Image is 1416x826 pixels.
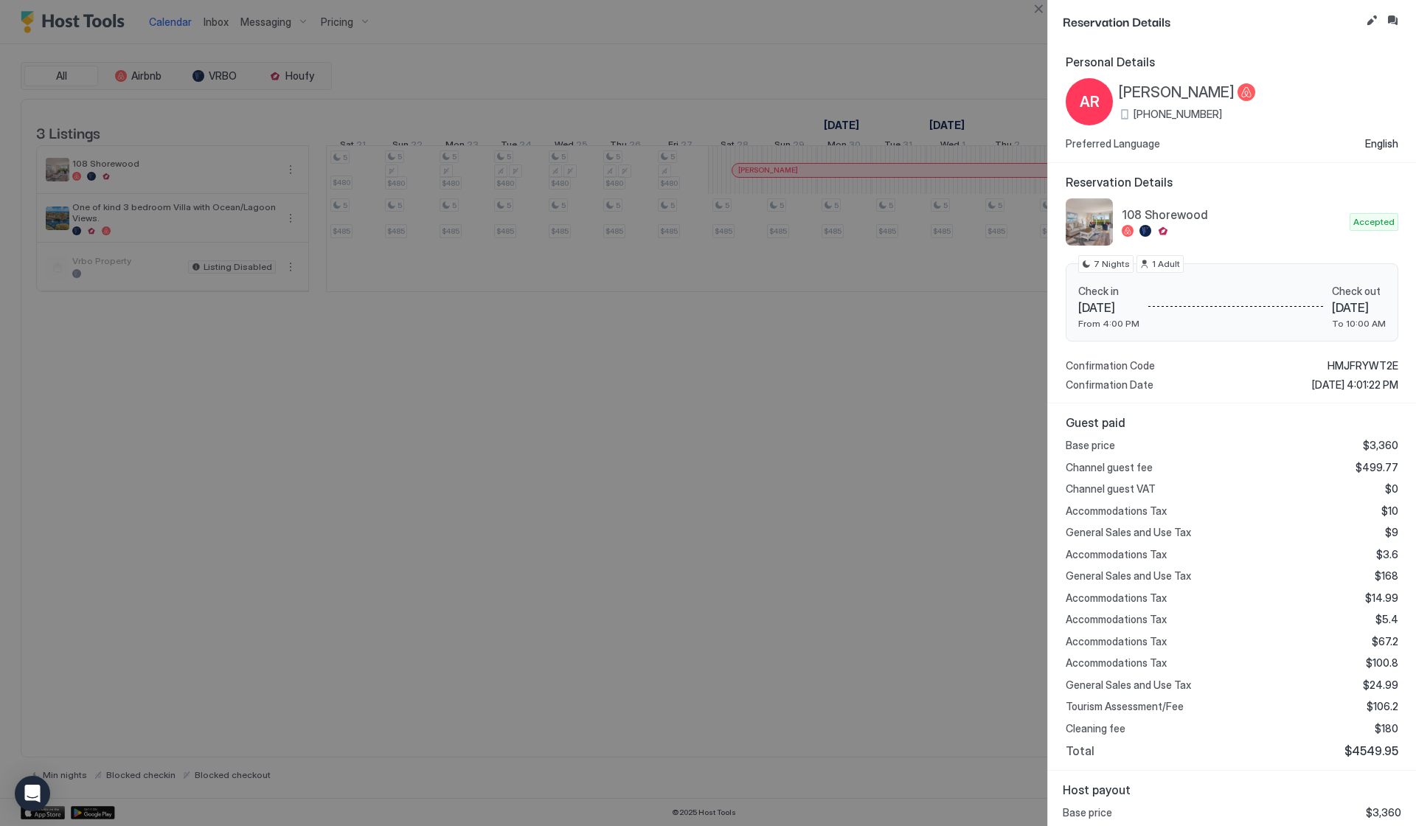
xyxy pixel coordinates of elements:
span: $3.6 [1376,548,1398,561]
span: General Sales and Use Tax [1066,678,1191,692]
span: Base price [1063,806,1112,819]
span: $5.4 [1375,613,1398,626]
span: $67.2 [1372,635,1398,648]
span: [PERSON_NAME] [1119,83,1235,102]
span: Reservation Details [1063,12,1360,30]
span: $14.99 [1365,591,1398,605]
span: Reservation Details [1066,175,1398,190]
span: Cleaning fee [1066,722,1125,735]
span: To 10:00 AM [1332,318,1386,329]
span: Confirmation Code [1066,359,1155,372]
span: Personal Details [1066,55,1398,69]
span: $106.2 [1367,700,1398,713]
span: [DATE] [1078,300,1139,315]
span: [DATE] [1332,300,1386,315]
span: Confirmation Date [1066,378,1153,392]
span: Accommodations Tax [1066,548,1167,561]
span: 108 Shorewood [1122,207,1344,222]
button: Edit reservation [1363,12,1381,29]
span: AR [1080,91,1100,113]
span: Guest paid [1066,415,1398,430]
span: $4549.95 [1344,743,1398,758]
span: Accommodations Tax [1066,635,1167,648]
span: Accepted [1353,215,1395,229]
span: Accommodations Tax [1066,591,1167,605]
span: $9 [1385,526,1398,539]
span: $24.99 [1363,678,1398,692]
span: Preferred Language [1066,137,1160,150]
span: Check out [1332,285,1386,298]
span: Host payout [1063,782,1401,797]
span: Accommodations Tax [1066,656,1167,670]
span: 7 Nights [1094,257,1130,271]
span: $499.77 [1356,461,1398,474]
span: English [1365,137,1398,150]
span: $3,360 [1366,806,1401,819]
span: Accommodations Tax [1066,504,1167,518]
span: Accommodations Tax [1066,613,1167,626]
span: [DATE] 4:01:22 PM [1312,378,1398,392]
span: Channel guest VAT [1066,482,1156,496]
span: Channel guest fee [1066,461,1153,474]
button: Inbox [1384,12,1401,29]
span: [PHONE_NUMBER] [1134,108,1222,121]
span: General Sales and Use Tax [1066,526,1191,539]
span: General Sales and Use Tax [1066,569,1191,583]
span: Check in [1078,285,1139,298]
span: $10 [1381,504,1398,518]
span: $168 [1375,569,1398,583]
span: Base price [1066,439,1115,452]
span: $3,360 [1363,439,1398,452]
span: 1 Adult [1152,257,1180,271]
div: listing image [1066,198,1113,246]
span: From 4:00 PM [1078,318,1139,329]
span: Tourism Assessment/Fee [1066,700,1184,713]
span: $0 [1385,482,1398,496]
span: Total [1066,743,1094,758]
span: $100.8 [1366,656,1398,670]
div: Open Intercom Messenger [15,776,50,811]
span: $180 [1375,722,1398,735]
span: HMJFRYWT2E [1327,359,1398,372]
